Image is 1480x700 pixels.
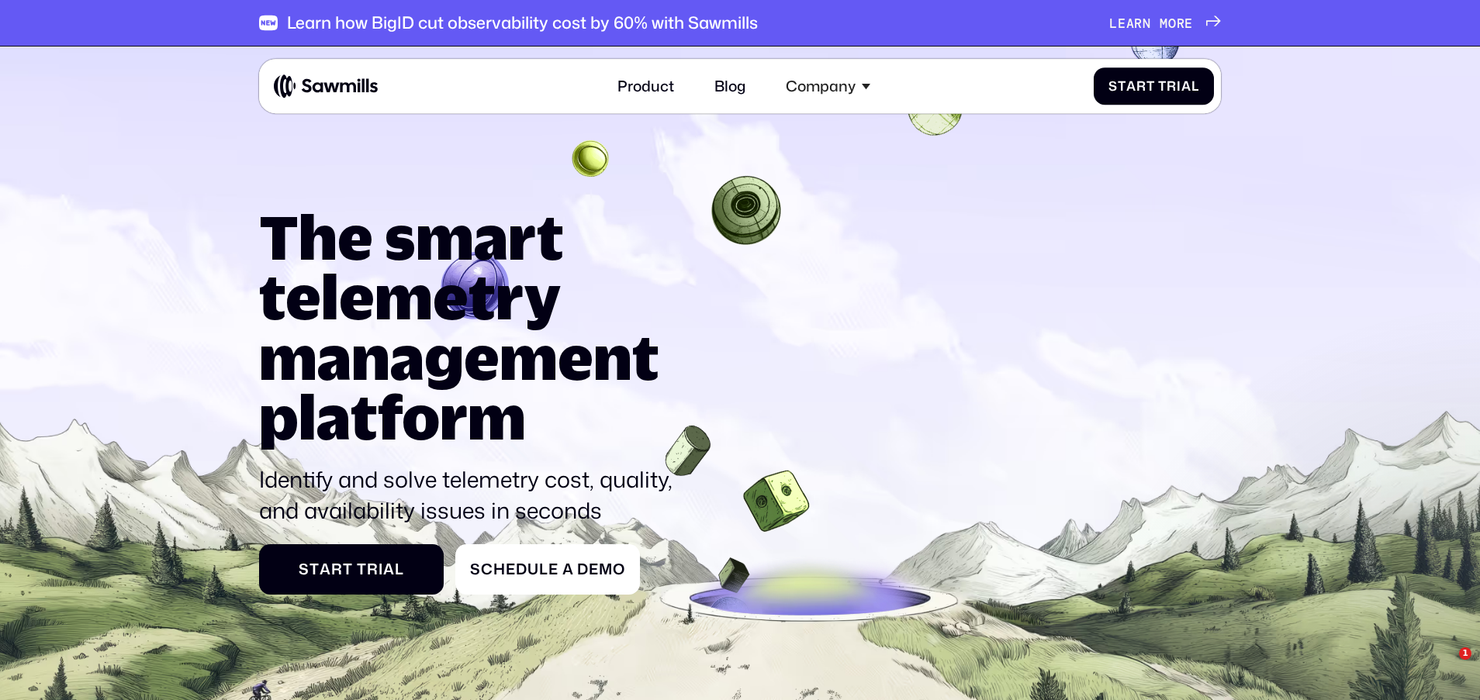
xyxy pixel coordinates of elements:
span: a [562,560,574,578]
span: e [1118,16,1126,31]
span: l [1191,78,1199,94]
span: m [599,560,613,578]
span: a [1181,78,1191,94]
span: t [1118,78,1126,94]
h1: The smart telemetry management platform [259,207,688,447]
span: l [539,560,548,578]
span: h [493,560,506,578]
a: StartTrial [259,544,444,595]
span: a [383,560,395,578]
span: r [367,560,379,578]
span: S [299,560,309,578]
span: i [379,560,383,578]
span: d [516,560,527,578]
span: t [1146,78,1155,94]
span: l [395,560,404,578]
span: D [577,560,589,578]
a: Blog [704,66,757,105]
span: e [548,560,558,578]
a: ScheduleaDemo [455,544,641,595]
span: r [331,560,343,578]
div: Company [786,78,856,95]
span: S [1108,78,1118,94]
div: Learn how BigID cut observability cost by 60% with Sawmills [287,13,758,33]
span: t [309,560,320,578]
span: T [1158,78,1167,94]
span: r [1167,78,1177,94]
span: 1 [1459,647,1471,660]
span: i [1177,78,1181,94]
span: r [1136,78,1146,94]
span: r [1134,16,1143,31]
a: StartTrial [1094,67,1213,105]
a: Learnmore [1109,16,1221,31]
span: r [1177,16,1185,31]
div: Company [775,66,881,105]
span: a [1126,16,1135,31]
a: Product [606,66,685,105]
span: S [470,560,481,578]
span: t [343,560,353,578]
span: e [506,560,516,578]
span: m [1160,16,1168,31]
span: T [357,560,367,578]
span: L [1109,16,1118,31]
span: n [1143,16,1151,31]
span: o [613,560,625,578]
span: o [1168,16,1177,31]
span: e [1184,16,1193,31]
iframe: Intercom live chat [1427,647,1464,684]
p: Identify and solve telemetry cost, quality, and availability issues in seconds [259,464,688,526]
span: e [589,560,599,578]
span: a [1126,78,1136,94]
span: a [320,560,331,578]
span: u [527,560,539,578]
span: c [481,560,493,578]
